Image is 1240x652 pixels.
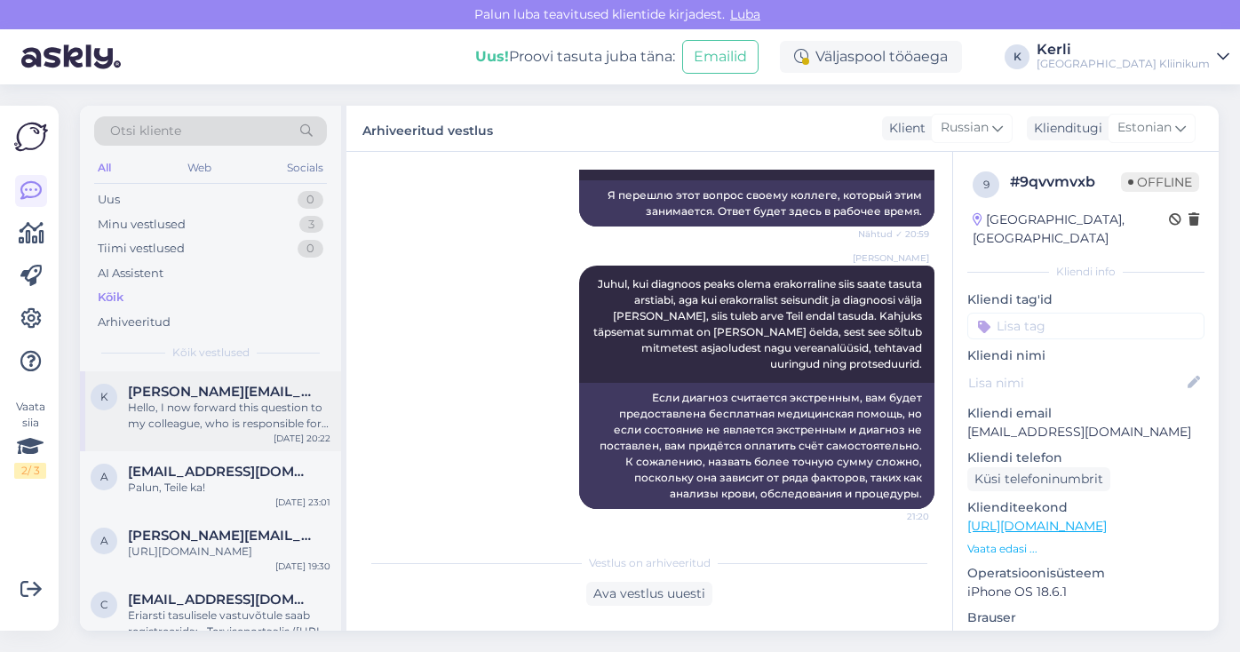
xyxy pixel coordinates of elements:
p: Operatsioonisüsteem [967,564,1204,583]
div: Hello, I now forward this question to my colleague, who is responsible for this. The reply will b... [128,400,330,432]
span: Russian [941,118,989,138]
div: [DATE] 20:22 [274,432,330,445]
div: 0 [298,191,323,209]
span: a [100,470,108,483]
div: Ava vestlus uuesti [586,582,712,606]
p: Kliendi nimi [967,346,1204,365]
div: Kerli [1037,43,1210,57]
span: Nähtud ✓ 20:59 [858,227,929,241]
div: Я перешлю этот вопрос своему коллеге, который этим занимается. Ответ будет здесь в рабочее время. [579,180,934,227]
span: kristofer.kuldmets@gmail.com [128,384,313,400]
label: Arhiveeritud vestlus [362,116,493,140]
span: Estonian [1117,118,1172,138]
span: A [100,534,108,547]
div: [DATE] 23:01 [275,496,330,509]
span: Juhul, kui diagnoos peaks olema erakorraline siis saate tasuta arstiabi, aga kui erakorralist sei... [593,277,925,370]
div: 3 [299,216,323,234]
span: Luba [725,6,766,22]
div: Tiimi vestlused [98,240,185,258]
b: Uus! [475,48,509,65]
span: 9 [983,178,990,191]
div: Uus [98,191,120,209]
div: Web [184,156,215,179]
span: Vestlus on arhiveeritud [589,555,711,571]
div: Kõik [98,289,123,306]
div: All [94,156,115,179]
div: [URL][DOMAIN_NAME] [128,544,330,560]
p: Brauser [967,608,1204,627]
input: Lisa nimi [968,373,1184,393]
img: Askly Logo [14,120,48,154]
span: angela04101999@gmail.com [128,464,313,480]
div: # 9qvvmvxb [1010,171,1121,193]
span: k [100,390,108,403]
span: [PERSON_NAME] [853,251,929,265]
div: Socials [283,156,327,179]
a: Kerli[GEOGRAPHIC_DATA] Kliinikum [1037,43,1229,71]
div: Arhiveeritud [98,314,171,331]
div: Küsi telefoninumbrit [967,467,1110,491]
div: Vaata siia [14,399,46,479]
button: Emailid [682,40,759,74]
p: [EMAIL_ADDRESS][DOMAIN_NAME] [967,423,1204,441]
span: Otsi kliente [110,122,181,140]
p: Kliendi email [967,404,1204,423]
p: iPhone OS 18.6.1 [967,583,1204,601]
div: Väljaspool tööaega [780,41,962,73]
div: Palun, Teile ka! [128,480,330,496]
div: K [1005,44,1029,69]
p: Kliendi telefon [967,449,1204,467]
div: Proovi tasuta juba täna: [475,46,675,68]
div: 0 [298,240,323,258]
span: cpl_nataly@yahoo.com [128,592,313,608]
div: Eriarsti tasulisele vastuvõtule saab registreerida: • Terviseportaalis ([URL][DOMAIN_NAME]) • Kod... [128,608,330,640]
span: 21:20 [862,510,929,523]
p: Kliendi tag'id [967,290,1204,309]
div: AI Assistent [98,265,163,282]
div: Minu vestlused [98,216,186,234]
div: [GEOGRAPHIC_DATA], [GEOGRAPHIC_DATA] [973,211,1169,248]
span: c [100,598,108,611]
div: Klienditugi [1027,119,1102,138]
a: [URL][DOMAIN_NAME] [967,518,1107,534]
div: Kliendi info [967,264,1204,280]
div: Если диагноз считается экстренным, вам будет предоставлена ​​бесплатная медицинская помощь, но ес... [579,383,934,509]
div: Klient [882,119,926,138]
span: Offline [1121,172,1199,192]
div: [GEOGRAPHIC_DATA] Kliinikum [1037,57,1210,71]
div: [DATE] 19:30 [275,560,330,573]
span: Kõik vestlused [172,345,250,361]
div: 2 / 3 [14,463,46,479]
p: Safari 18.6 [967,627,1204,646]
p: Vaata edasi ... [967,541,1204,557]
span: Anna.Sujanova1@gmaik.com [128,528,313,544]
input: Lisa tag [967,313,1204,339]
p: Klienditeekond [967,498,1204,517]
